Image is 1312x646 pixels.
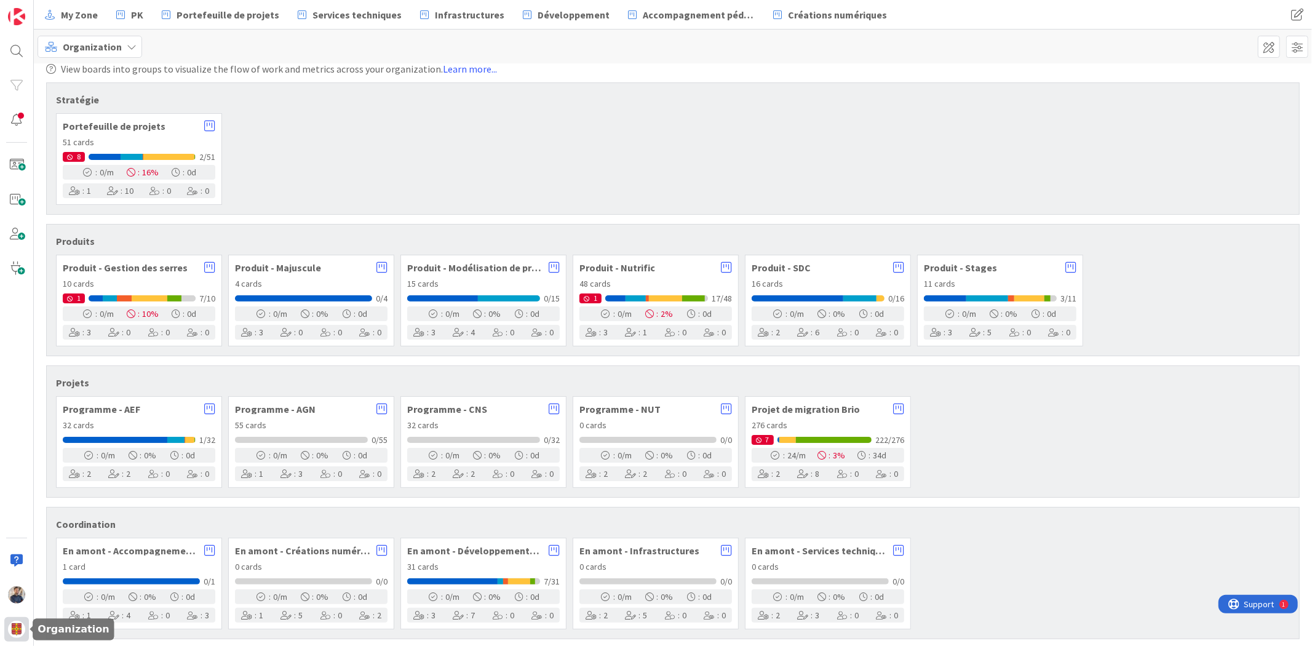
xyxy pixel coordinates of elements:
[359,325,381,340] div: :
[531,466,554,481] div: :
[752,404,887,414] span: Projet de migration Brio
[376,575,388,588] div: 0/0
[63,560,215,573] div: 1 card
[837,325,859,340] div: :
[643,468,647,481] span: 2
[235,404,370,414] span: Programme - AGN
[687,589,712,604] div: :
[643,7,755,22] span: Accompagnement pédagogique
[317,308,329,321] span: 0 %
[100,166,114,179] span: 0 /m
[445,308,459,321] span: 0 /m
[797,608,819,623] div: :
[766,434,769,445] span: 7
[127,165,159,180] div: :
[492,325,514,340] div: :
[377,468,381,481] span: 0
[603,468,608,481] span: 2
[338,326,342,339] span: 0
[187,183,209,198] div: :
[489,591,501,604] span: 0 %
[875,308,884,321] span: 0 d
[83,589,115,604] div: :
[82,165,114,180] div: :
[625,325,647,340] div: :
[320,466,342,481] div: :
[453,608,475,623] div: :
[474,448,501,463] div: :
[63,39,122,54] span: Organization
[377,326,381,339] span: 0
[235,419,388,432] div: 55 cards
[8,621,25,638] img: avatar
[83,448,115,463] div: :
[489,449,501,462] span: 0 %
[788,7,887,22] span: Créations numériques
[170,448,195,463] div: :
[172,306,196,321] div: :
[56,234,95,249] b: Produits
[186,591,195,604] span: 0 d
[69,466,91,481] div: :
[600,306,632,321] div: :
[1048,325,1070,340] div: :
[531,608,554,623] div: :
[859,306,884,321] div: :
[38,4,105,26] a: My Zone
[148,466,170,481] div: :
[280,325,303,340] div: :
[924,277,1076,290] div: 11 cards
[579,546,715,556] span: En amont - Infrastructures
[712,292,732,305] div: 17/48
[413,4,512,26] a: Infrastructures
[643,326,647,339] span: 1
[259,468,263,481] span: 1
[471,326,475,339] span: 4
[682,468,686,481] span: 0
[600,448,632,463] div: :
[1027,326,1031,339] span: 0
[312,7,402,22] span: Services techniques
[235,277,388,290] div: 4 cards
[63,404,198,414] span: Programme - AEF
[64,5,67,15] div: 1
[594,293,597,304] span: 1
[69,183,91,198] div: :
[702,591,712,604] span: 0 d
[107,183,133,198] div: :
[56,92,99,107] b: Stratégie
[431,468,435,481] span: 2
[752,560,904,573] div: 0 cards
[199,151,215,164] div: 2/51
[530,308,539,321] span: 0 d
[187,166,196,179] span: 0 d
[358,308,367,321] span: 0 d
[63,277,215,290] div: 10 cards
[873,449,886,462] span: 34 d
[443,63,497,75] a: Learn more...
[273,308,287,321] span: 0 /m
[87,468,91,481] span: 2
[165,468,170,481] span: 0
[255,448,287,463] div: :
[704,608,726,623] div: :
[125,185,133,197] span: 10
[427,306,459,321] div: :
[492,466,514,481] div: :
[280,608,303,623] div: :
[776,326,780,339] span: 2
[704,325,726,340] div: :
[702,449,712,462] span: 0 d
[453,466,475,481] div: :
[407,419,560,432] div: 32 cards
[280,466,303,481] div: :
[101,449,115,462] span: 0 /m
[126,468,130,481] span: 2
[579,404,715,414] span: Programme - NUT
[530,591,539,604] span: 0 d
[661,308,674,321] span: 2 %
[603,326,608,339] span: 3
[833,449,846,462] span: 3 %
[101,591,115,604] span: 0 /m
[142,166,159,179] span: 16 %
